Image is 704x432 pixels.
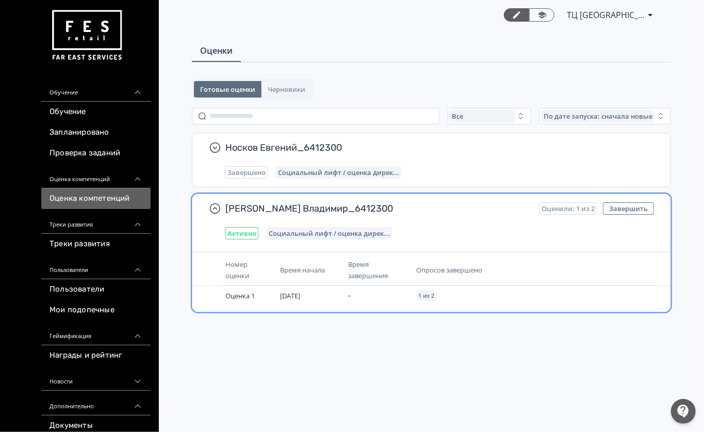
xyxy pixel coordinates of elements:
[225,260,249,280] span: Номер оценки
[41,300,151,321] a: Мои подопечные
[417,265,483,275] span: Опросов завершено
[542,204,595,213] span: Оценили: 1 из 2
[225,141,646,154] span: Носков Евгений_6412300
[41,164,151,188] div: Оценка компетенций
[529,8,554,22] a: Переключиться в режим ученика
[41,143,151,164] a: Проверка заданий
[41,254,151,279] div: Пользователи
[544,112,652,120] span: По дате запуска: сначала новые
[268,85,305,93] span: Черновики
[261,81,312,98] button: Черновики
[41,122,151,143] a: Запланировано
[41,345,151,366] a: Награды и рейтинг
[41,279,151,300] a: Пользователи
[41,209,151,234] div: Треки развития
[41,188,151,209] a: Оценка компетенций
[41,102,151,122] a: Обучение
[225,202,531,215] span: [PERSON_NAME] Владимир_6412300
[50,6,124,65] img: https://files.teachbase.ru/system/account/57463/logo/medium-936fc5084dd2c598f50a98b9cbe0469a.png
[280,265,325,275] span: Время начала
[41,321,151,345] div: Геймификация
[452,112,463,120] span: Все
[41,77,151,102] div: Обучение
[41,366,151,391] div: Новости
[227,168,266,177] span: Завершено
[539,108,671,124] button: По дате запуска: сначала новые
[194,81,261,98] button: Готовые оценки
[567,9,644,21] span: ТЦ Рио Белгород СИН 6412300
[348,260,388,280] span: Время завершения
[227,229,256,237] span: Активно
[200,85,255,93] span: Готовые оценки
[448,108,531,124] button: Все
[225,291,255,300] span: Оценка 1
[419,293,435,299] span: 1 из 2
[603,202,654,215] button: Завершить
[280,291,300,300] span: [DATE]
[278,168,399,177] span: Социальный лифт / оценка директора магазина
[200,44,233,57] span: Оценки
[344,286,412,306] td: -
[269,229,390,237] span: Социальный лифт / оценка директора магазина
[41,391,151,415] div: Дополнительно
[41,234,151,254] a: Треки развития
